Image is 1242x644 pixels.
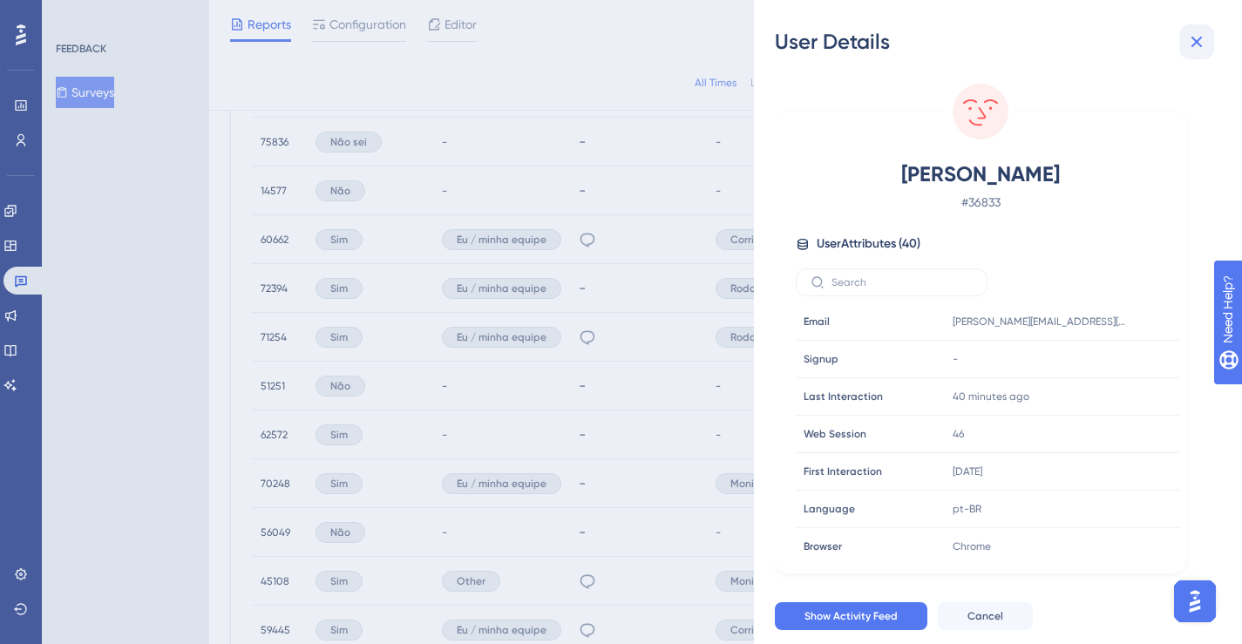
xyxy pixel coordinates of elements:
[967,609,1003,623] span: Cancel
[953,315,1127,329] span: [PERSON_NAME][EMAIL_ADDRESS][DOMAIN_NAME]
[953,465,982,478] time: [DATE]
[804,502,855,516] span: Language
[953,352,958,366] span: -
[953,502,981,516] span: pt-BR
[827,192,1134,213] span: # 36833
[953,539,991,553] span: Chrome
[804,464,882,478] span: First Interaction
[831,276,973,288] input: Search
[817,234,920,254] span: User Attributes ( 40 )
[827,160,1134,188] span: [PERSON_NAME]
[804,352,838,366] span: Signup
[804,539,842,553] span: Browser
[804,427,866,441] span: Web Session
[775,602,927,630] button: Show Activity Feed
[775,28,1221,56] div: User Details
[953,427,964,441] span: 46
[804,315,830,329] span: Email
[1169,575,1221,627] iframe: UserGuiding AI Assistant Launcher
[804,609,898,623] span: Show Activity Feed
[41,4,109,25] span: Need Help?
[953,390,1029,403] time: 40 minutes ago
[804,390,883,403] span: Last Interaction
[938,602,1033,630] button: Cancel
